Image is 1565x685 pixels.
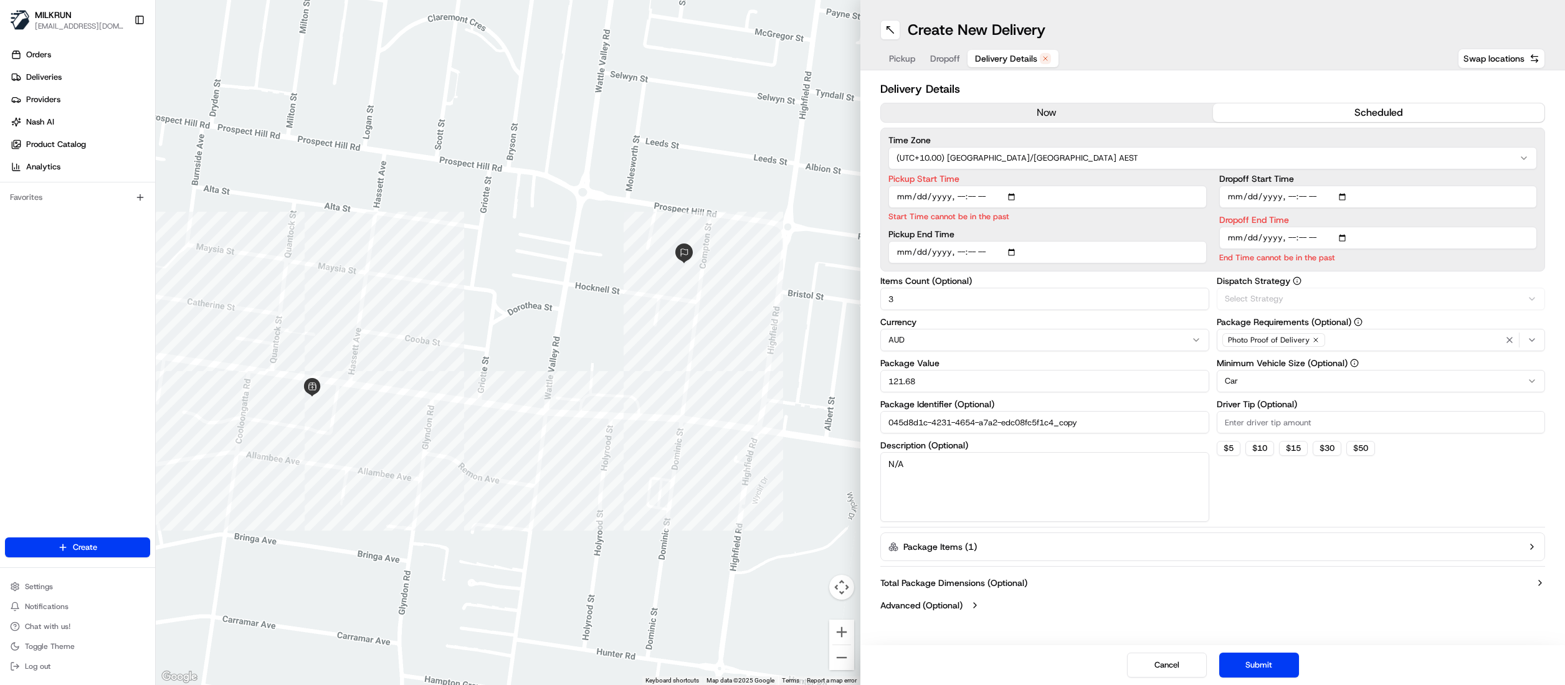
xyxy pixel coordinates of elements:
[5,658,150,675] button: Log out
[5,45,155,65] a: Orders
[880,359,1209,367] label: Package Value
[903,541,977,553] label: Package Items ( 1 )
[888,230,1207,239] label: Pickup End Time
[880,400,1209,409] label: Package Identifier (Optional)
[880,370,1209,392] input: Enter package value
[26,72,62,83] span: Deliveries
[1219,215,1538,224] label: Dropoff End Time
[1213,103,1545,122] button: scheduled
[5,90,155,110] a: Providers
[1279,441,1308,456] button: $15
[5,157,155,177] a: Analytics
[829,575,854,600] button: Map camera controls
[706,677,774,684] span: Map data ©2025 Google
[1219,653,1299,678] button: Submit
[807,677,857,684] a: Report a map error
[26,94,60,105] span: Providers
[5,67,155,87] a: Deliveries
[1217,359,1546,367] label: Minimum Vehicle Size (Optional)
[5,578,150,595] button: Settings
[1313,441,1341,456] button: $30
[26,116,54,128] span: Nash AI
[881,103,1213,122] button: now
[159,669,200,685] a: Open this area in Google Maps (opens a new window)
[930,52,960,65] span: Dropoff
[73,542,97,553] span: Create
[880,441,1209,450] label: Description (Optional)
[880,80,1545,98] h2: Delivery Details
[5,618,150,635] button: Chat with us!
[1463,52,1525,65] span: Swap locations
[1346,441,1375,456] button: $50
[888,174,1207,183] label: Pickup Start Time
[35,21,124,31] button: [EMAIL_ADDRESS][DOMAIN_NAME]
[888,210,1207,222] p: Start Time cannot be in the past
[782,677,799,684] a: Terms (opens in new tab)
[25,582,53,592] span: Settings
[5,112,155,132] a: Nash AI
[975,52,1037,65] span: Delivery Details
[1293,276,1301,285] button: Dispatch Strategy
[25,602,69,612] span: Notifications
[10,10,30,30] img: MILKRUN
[25,621,70,631] span: Chat with us!
[5,638,150,655] button: Toggle Theme
[1217,411,1546,433] input: Enter driver tip amount
[5,598,150,615] button: Notifications
[5,187,150,207] div: Favorites
[908,20,1045,40] h1: Create New Delivery
[1219,252,1538,263] p: End Time cannot be in the past
[880,577,1545,589] button: Total Package Dimensions (Optional)
[880,599,1545,612] button: Advanced (Optional)
[880,411,1209,433] input: Enter package identifier
[1217,400,1546,409] label: Driver Tip (Optional)
[880,318,1209,326] label: Currency
[1217,318,1546,326] label: Package Requirements (Optional)
[880,276,1209,285] label: Items Count (Optional)
[1228,335,1310,345] span: Photo Proof of Delivery
[889,52,915,65] span: Pickup
[880,288,1209,310] input: Enter number of items
[880,532,1545,561] button: Package Items (1)
[5,5,129,35] button: MILKRUNMILKRUN[EMAIL_ADDRESS][DOMAIN_NAME]
[888,136,1537,144] label: Time Zone
[880,577,1027,589] label: Total Package Dimensions (Optional)
[1245,441,1274,456] button: $10
[26,49,51,60] span: Orders
[159,669,200,685] img: Google
[829,645,854,670] button: Zoom out
[1217,329,1546,351] button: Photo Proof of Delivery
[645,676,699,685] button: Keyboard shortcuts
[880,599,963,612] label: Advanced (Optional)
[26,139,86,150] span: Product Catalog
[26,161,60,172] span: Analytics
[1458,49,1545,68] button: Swap locations
[1217,441,1240,456] button: $5
[1127,653,1207,678] button: Cancel
[829,620,854,645] button: Zoom in
[1217,276,1546,285] label: Dispatch Strategy
[25,661,50,671] span: Log out
[1354,318,1363,326] button: Package Requirements (Optional)
[5,135,155,154] a: Product Catalog
[5,537,150,557] button: Create
[35,9,72,21] button: MILKRUN
[25,641,75,651] span: Toggle Theme
[880,452,1209,522] textarea: N/A
[1219,174,1538,183] label: Dropoff Start Time
[1350,359,1359,367] button: Minimum Vehicle Size (Optional)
